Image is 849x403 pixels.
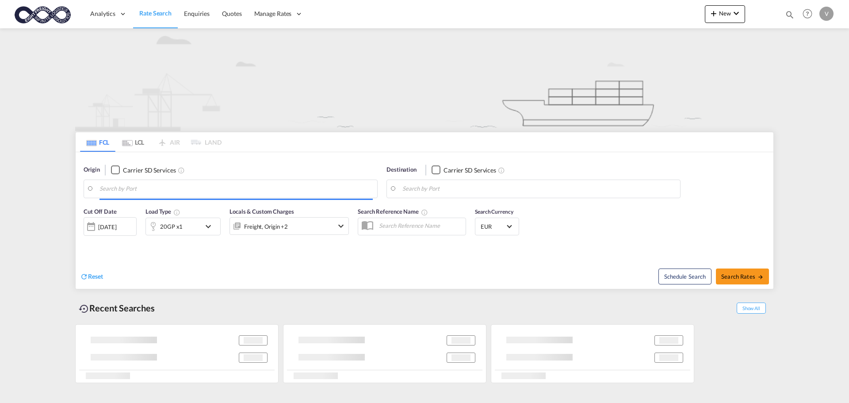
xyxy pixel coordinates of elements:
md-icon: Select multiple loads to view rates [173,209,180,216]
button: icon-plus 400-fgNewicon-chevron-down [705,5,745,23]
div: 20GP x1 [160,220,183,233]
md-icon: Your search will be saved by the below given name [421,209,428,216]
md-select: Select Currency: € EUREuro [480,220,514,233]
md-tab-item: LCL [115,132,151,152]
button: Note: By default Schedule search will only considerorigin ports, destination ports and cut off da... [658,269,711,284]
span: EUR [481,223,505,230]
div: V [819,7,834,21]
div: [DATE] [84,217,137,236]
md-icon: icon-refresh [80,273,88,280]
span: Quotes [222,10,241,17]
md-icon: Unchecked: Search for CY (Container Yard) services for all selected carriers.Checked : Search for... [498,167,505,174]
md-icon: Unchecked: Search for CY (Container Yard) services for all selected carriers.Checked : Search for... [178,167,185,174]
button: Search Ratesicon-arrow-right [716,269,769,284]
input: Search by Port [402,182,676,196]
div: 20GP x1icon-chevron-down [145,218,221,235]
span: Analytics [90,9,115,18]
md-icon: icon-plus 400-fg [708,8,719,19]
span: Locals & Custom Charges [229,208,294,215]
div: icon-magnify [785,10,795,23]
md-checkbox: Checkbox No Ink [432,165,496,175]
span: Show All [737,303,766,314]
md-pagination-wrapper: Use the left and right arrow keys to navigate between tabs [80,132,222,152]
div: Origin Checkbox No InkUnchecked: Search for CY (Container Yard) services for all selected carrier... [76,152,773,289]
div: icon-refreshReset [80,272,103,282]
span: Origin [84,165,99,174]
div: Freight Origin Destination Dock Stuffingicon-chevron-down [229,217,349,235]
span: Load Type [145,208,180,215]
span: Search Reference Name [358,208,428,215]
md-icon: icon-backup-restore [79,303,89,314]
md-checkbox: Checkbox No Ink [111,165,176,175]
img: new-FCL.png [75,28,774,131]
md-datepicker: Select [84,235,90,247]
md-icon: icon-arrow-right [757,274,764,280]
div: Help [800,6,819,22]
input: Search by Port [99,182,373,196]
span: Manage Rates [254,9,292,18]
span: Search Currency [475,208,513,215]
input: Search Reference Name [375,219,466,232]
span: Destination [386,165,417,174]
div: Freight Origin Destination Dock Stuffing [244,220,288,233]
img: c818b980817911efbdc1a76df449e905.png [13,4,73,24]
span: Search Rates [721,273,764,280]
md-icon: icon-chevron-down [336,221,346,231]
md-icon: icon-chevron-down [203,221,218,232]
span: Help [800,6,815,21]
div: Recent Searches [75,298,158,318]
span: Enquiries [184,10,210,17]
div: [DATE] [98,223,116,231]
md-tab-item: FCL [80,132,115,152]
div: Carrier SD Services [123,166,176,175]
span: Cut Off Date [84,208,117,215]
div: Carrier SD Services [444,166,496,175]
span: New [708,10,742,17]
span: Reset [88,273,103,280]
md-icon: icon-chevron-down [731,8,742,19]
span: Rate Search [139,9,172,17]
md-icon: icon-magnify [785,10,795,19]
